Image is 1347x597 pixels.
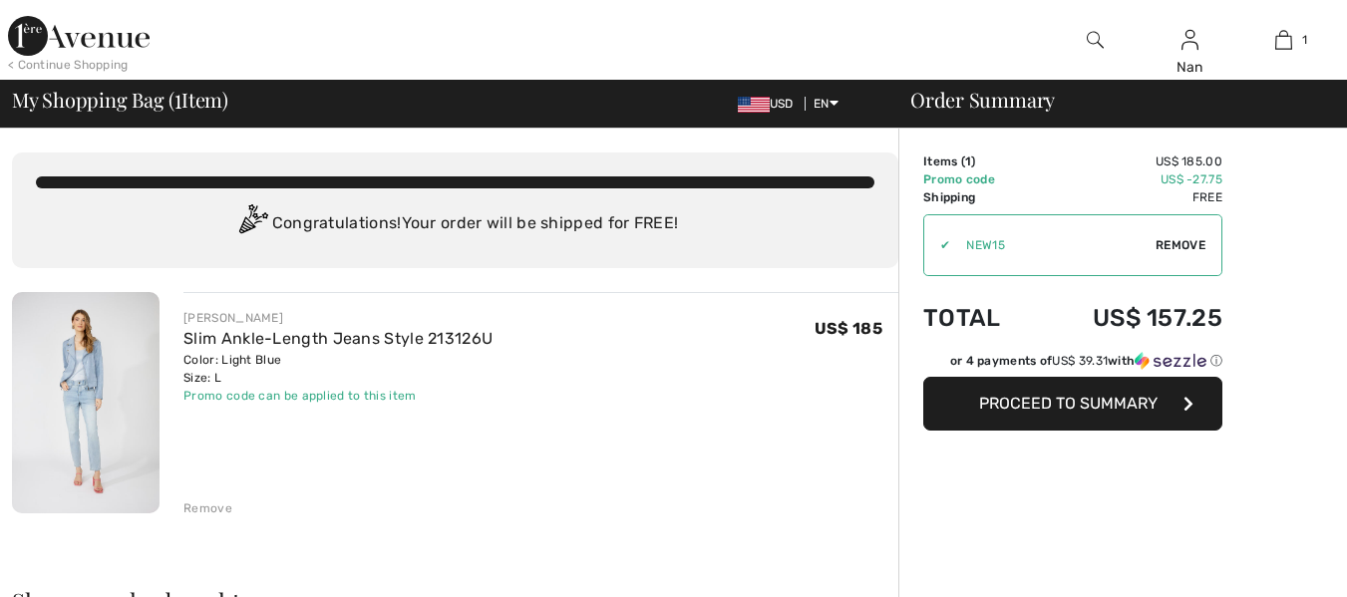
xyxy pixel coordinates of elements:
[183,309,493,327] div: [PERSON_NAME]
[1156,236,1205,254] span: Remove
[1144,57,1236,78] div: Nan
[815,319,882,338] span: US$ 185
[965,154,971,168] span: 1
[1275,28,1292,52] img: My Bag
[183,329,493,348] a: Slim Ankle-Length Jeans Style 213126U
[36,204,874,244] div: Congratulations! Your order will be shipped for FREE!
[1052,354,1108,368] span: US$ 39.31
[1035,188,1222,206] td: Free
[183,351,493,387] div: Color: Light Blue Size: L
[923,352,1222,377] div: or 4 payments ofUS$ 39.31withSezzle Click to learn more about Sezzle
[924,236,950,254] div: ✔
[1087,28,1104,52] img: search the website
[1181,28,1198,52] img: My Info
[12,292,160,513] img: Slim Ankle-Length Jeans Style 213126U
[979,394,1158,413] span: Proceed to Summary
[232,204,272,244] img: Congratulation2.svg
[814,97,839,111] span: EN
[950,352,1222,370] div: or 4 payments of with
[1237,28,1330,52] a: 1
[174,85,181,111] span: 1
[950,215,1156,275] input: Promo code
[8,16,150,56] img: 1ère Avenue
[923,188,1035,206] td: Shipping
[1035,284,1222,352] td: US$ 157.25
[1035,170,1222,188] td: US$ -27.75
[8,56,129,74] div: < Continue Shopping
[886,90,1335,110] div: Order Summary
[923,152,1035,170] td: Items ( )
[923,170,1035,188] td: Promo code
[738,97,802,111] span: USD
[183,499,232,517] div: Remove
[738,97,770,113] img: US Dollar
[1302,31,1307,49] span: 1
[1035,152,1222,170] td: US$ 185.00
[183,387,493,405] div: Promo code can be applied to this item
[923,284,1035,352] td: Total
[12,90,228,110] span: My Shopping Bag ( Item)
[923,377,1222,431] button: Proceed to Summary
[1181,30,1198,49] a: Sign In
[1135,352,1206,370] img: Sezzle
